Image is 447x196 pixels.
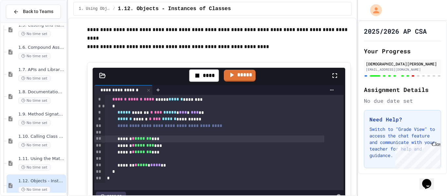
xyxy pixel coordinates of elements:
div: Chat with us now!Close [3,3,45,42]
h2: Assignment Details [364,85,441,94]
span: / [113,6,115,11]
h1: 2025/2026 AP CSA [364,27,427,36]
span: No time set [18,98,50,104]
span: 1.10. Calling Class Methods [18,134,65,139]
span: 1.12. Objects - Instances of Classes [18,178,65,184]
span: No time set [18,53,50,59]
span: 1.9. Method Signatures [18,112,65,117]
div: My Account [363,3,384,18]
h2: Your Progress [364,46,441,56]
span: No time set [18,142,50,148]
span: 1.5. Casting and Ranges of Values [18,23,65,28]
span: No time set [18,164,50,170]
span: No time set [18,31,50,37]
span: No time set [18,75,50,81]
span: No time set [18,120,50,126]
span: 1.8. Documentation with Comments and Preconditions [18,89,65,95]
span: 1.7. APIs and Libraries [18,67,65,73]
div: [EMAIL_ADDRESS][DOMAIN_NAME] [366,67,439,72]
iframe: chat widget [420,170,440,189]
span: Back to Teams [23,8,53,15]
h3: Need Help? [369,116,436,123]
span: 1.12. Objects - Instances of Classes [118,5,231,13]
div: No due date set [364,97,441,105]
button: Back to Teams [6,5,61,19]
span: 1.6. Compound Assignment Operators [18,45,65,50]
p: Switch to "Grade View" to access the chat feature and communicate with your teacher for help and ... [369,126,436,159]
iframe: chat widget [393,141,440,169]
span: No time set [18,187,50,193]
div: [DEMOGRAPHIC_DATA][PERSON_NAME] [366,61,439,67]
span: 1. Using Objects and Methods [79,6,110,11]
span: 1.11. Using the Math Class [18,156,65,162]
